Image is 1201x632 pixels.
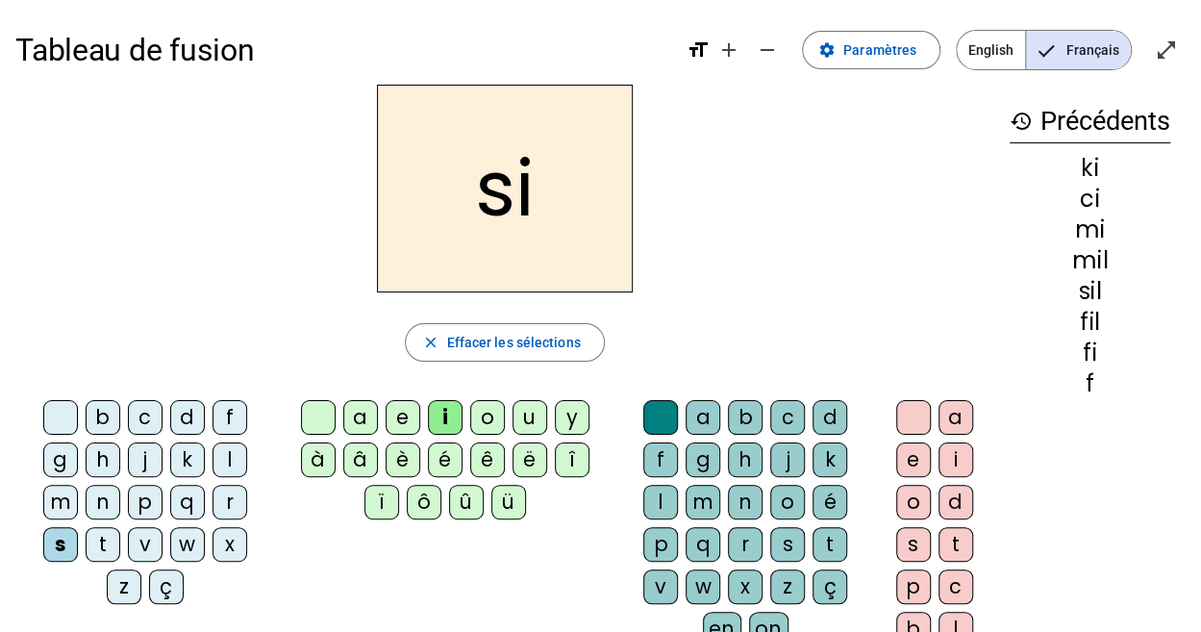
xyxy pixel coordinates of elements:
div: ô [407,485,441,519]
div: o [770,485,805,519]
div: m [686,485,720,519]
div: f [1010,372,1170,395]
button: Augmenter la taille de la police [710,31,748,69]
div: t [938,527,973,562]
div: x [213,527,247,562]
div: p [896,569,931,604]
div: k [170,442,205,477]
div: i [428,400,463,435]
div: d [938,485,973,519]
mat-icon: add [717,38,740,62]
div: z [107,569,141,604]
div: o [896,485,931,519]
button: Paramètres [802,31,940,69]
div: r [728,527,763,562]
mat-icon: settings [818,41,836,59]
mat-icon: history [1010,110,1033,133]
div: f [643,442,678,477]
div: x [728,569,763,604]
div: g [43,442,78,477]
mat-icon: close [421,334,438,351]
div: d [813,400,847,435]
span: Français [1026,31,1131,69]
div: v [643,569,678,604]
div: s [896,527,931,562]
div: ç [149,569,184,604]
span: English [957,31,1025,69]
div: a [686,400,720,435]
button: Entrer en plein écran [1147,31,1186,69]
h2: si [377,85,633,292]
div: û [449,485,484,519]
div: j [770,442,805,477]
div: ê [470,442,505,477]
div: ë [513,442,547,477]
div: h [728,442,763,477]
div: a [343,400,378,435]
div: ü [491,485,526,519]
div: t [813,527,847,562]
div: p [643,527,678,562]
div: q [686,527,720,562]
div: m [43,485,78,519]
div: b [86,400,120,435]
div: c [770,400,805,435]
div: ki [1010,157,1170,180]
div: s [43,527,78,562]
div: e [386,400,420,435]
div: l [643,485,678,519]
span: Effacer les sélections [446,331,580,354]
div: n [86,485,120,519]
div: fil [1010,311,1170,334]
div: è [386,442,420,477]
mat-icon: remove [756,38,779,62]
div: sil [1010,280,1170,303]
div: w [170,527,205,562]
div: ç [813,569,847,604]
mat-icon: open_in_full [1155,38,1178,62]
div: l [213,442,247,477]
div: e [896,442,931,477]
div: ci [1010,188,1170,211]
div: h [86,442,120,477]
h3: Précédents [1010,100,1170,143]
div: s [770,527,805,562]
div: y [555,400,589,435]
div: c [128,400,163,435]
div: b [728,400,763,435]
div: î [555,442,589,477]
div: g [686,442,720,477]
div: é [813,485,847,519]
div: i [938,442,973,477]
div: j [128,442,163,477]
div: u [513,400,547,435]
div: q [170,485,205,519]
h1: Tableau de fusion [15,19,671,81]
div: fi [1010,341,1170,365]
mat-button-toggle-group: Language selection [956,30,1132,70]
div: v [128,527,163,562]
div: d [170,400,205,435]
span: Paramètres [843,38,916,62]
div: ï [364,485,399,519]
div: â [343,442,378,477]
div: c [938,569,973,604]
button: Diminuer la taille de la police [748,31,787,69]
div: n [728,485,763,519]
div: é [428,442,463,477]
div: à [301,442,336,477]
div: a [938,400,973,435]
div: mi [1010,218,1170,241]
div: k [813,442,847,477]
div: w [686,569,720,604]
mat-icon: format_size [687,38,710,62]
div: t [86,527,120,562]
div: o [470,400,505,435]
div: z [770,569,805,604]
div: p [128,485,163,519]
button: Effacer les sélections [405,323,604,362]
div: mil [1010,249,1170,272]
div: r [213,485,247,519]
div: f [213,400,247,435]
